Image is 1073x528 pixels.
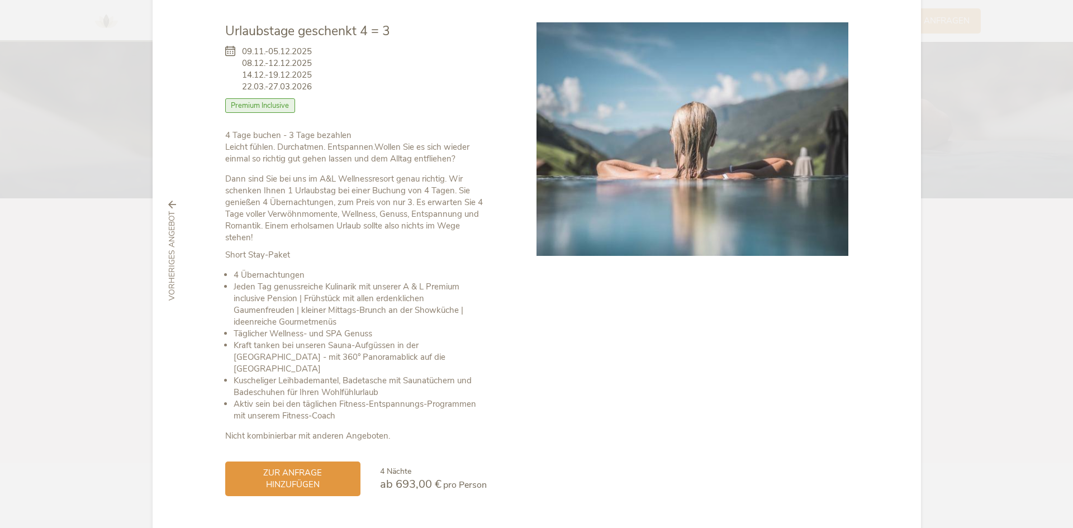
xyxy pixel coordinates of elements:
[225,130,487,165] p: Leicht fühlen. Durchatmen. Entspannen.
[225,141,469,164] strong: Wollen Sie es sich wieder einmal so richtig gut gehen lassen und dem Alltag entfliehen?
[234,269,487,281] li: 4 Übernachtungen
[225,173,487,244] p: Dann sind Sie bei uns im A&L Wellnessresort genau richtig. Wir schenken Ihnen 1 Urlaubstag bei ei...
[225,130,352,141] b: 4 Tage buchen - 3 Tage bezahlen
[234,375,487,398] li: Kuscheliger Leihbademantel, Badetasche mit Saunatüchern und Badeschuhen für Ihren Wohlfühlurlaub
[225,249,290,260] strong: Short Stay-Paket
[536,22,848,256] img: Urlaubstage geschenkt 4 = 3
[242,46,312,93] span: 09.11.-05.12.2025 08.12.-12.12.2025 14.12.-19.12.2025 22.03.-27.03.2026
[234,340,487,375] li: Kraft tanken bei unseren Sauna-Aufgüssen in der [GEOGRAPHIC_DATA] - mit 360° Panoramablick auf di...
[234,281,487,328] li: Jeden Tag genussreiche Kulinarik mit unserer A & L Premium inclusive Pension | Frühstück mit alle...
[225,22,390,40] span: Urlaubstage geschenkt 4 = 3
[225,98,296,113] span: Premium Inclusive
[234,398,487,422] li: Aktiv sein bei den täglichen Fitness-Entspannungs-Programmen mit unserem Fitness-Coach
[225,430,390,441] strong: Nicht kombinierbar mit anderen Angeboten.
[234,328,487,340] li: Täglicher Wellness- und SPA Genuss
[167,212,178,301] span: vorheriges Angebot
